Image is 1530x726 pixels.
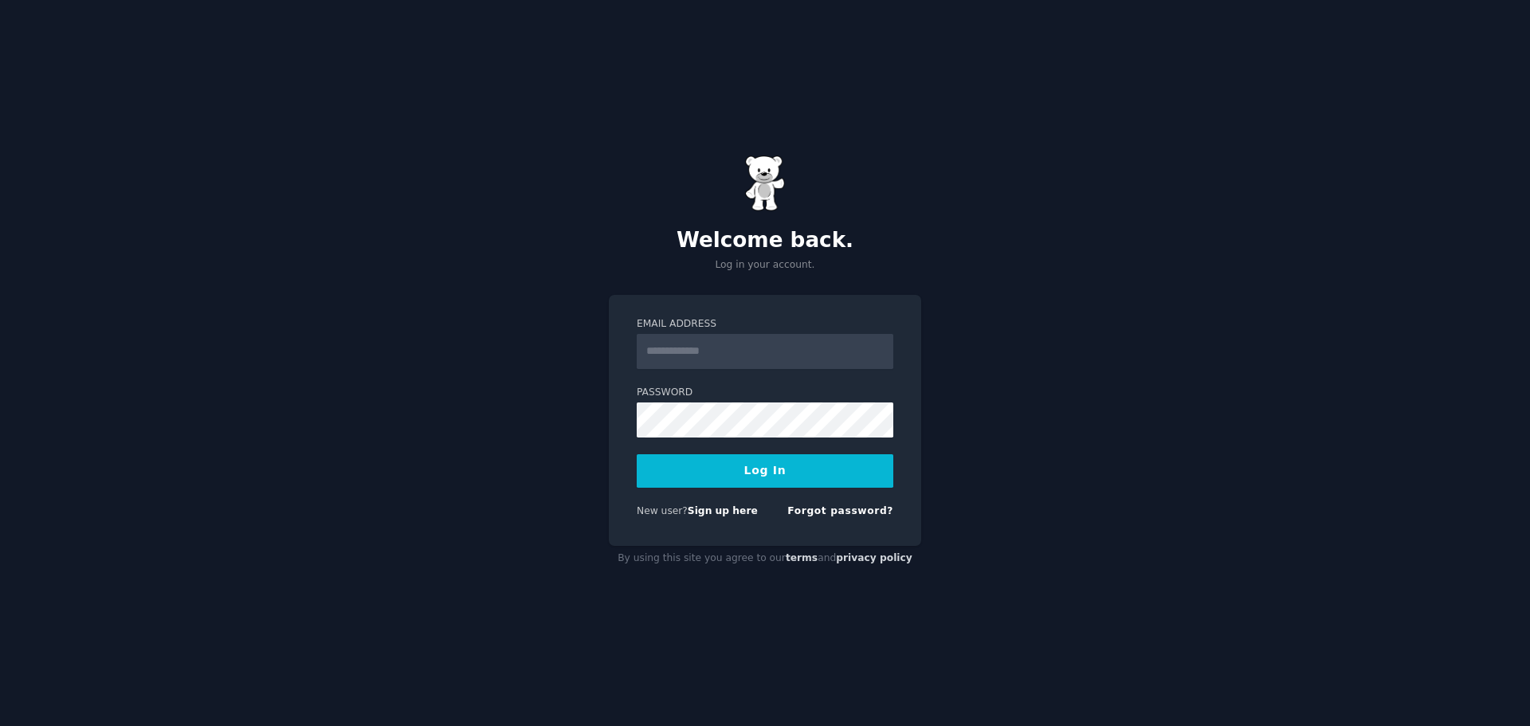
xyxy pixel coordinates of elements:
p: Log in your account. [609,258,921,273]
button: Log In [637,454,893,488]
label: Password [637,386,893,400]
a: privacy policy [836,552,912,563]
label: Email Address [637,317,893,332]
a: terms [786,552,818,563]
a: Sign up here [688,505,758,516]
a: Forgot password? [787,505,893,516]
h2: Welcome back. [609,228,921,253]
img: Gummy Bear [745,155,785,211]
span: New user? [637,505,688,516]
div: By using this site you agree to our and [609,546,921,571]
